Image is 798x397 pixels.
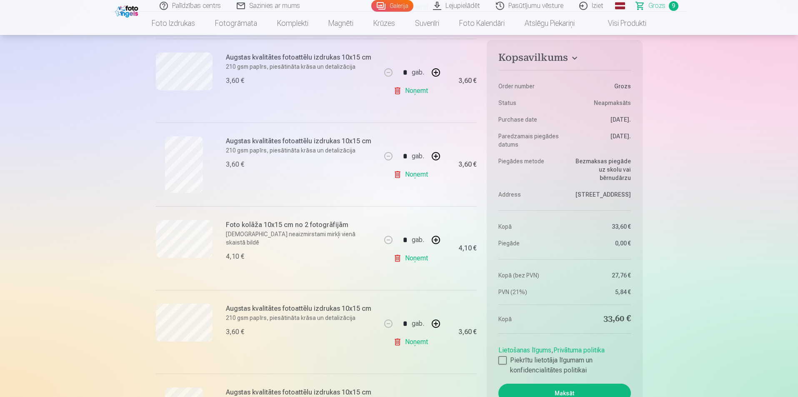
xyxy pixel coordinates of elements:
[569,190,631,199] dd: [STREET_ADDRESS]
[569,313,631,325] dd: 33,60 €
[569,132,631,149] dd: [DATE].
[393,334,431,350] a: Noņemt
[226,136,376,146] h6: Augstas kvalitātes fotoattēlu izdrukas 10x15 cm
[553,346,605,354] a: Privātuma politika
[498,157,560,182] dt: Piegādes metode
[569,239,631,247] dd: 0,00 €
[412,62,424,82] div: gab.
[594,99,631,107] span: Neapmaksāts
[498,132,560,149] dt: Paredzamais piegādes datums
[569,222,631,231] dd: 33,60 €
[498,313,560,325] dt: Kopā
[458,78,477,83] div: 3,60 €
[226,62,376,71] p: 210 gsm papīrs, piesātināta krāsa un detalizācija
[267,12,318,35] a: Komplekti
[498,239,560,247] dt: Piegāde
[142,12,205,35] a: Foto izdrukas
[458,330,477,335] div: 3,60 €
[226,252,244,262] div: 4,10 €
[226,327,244,337] div: 3,60 €
[226,314,376,322] p: 210 gsm papīrs, piesātināta krāsa un detalizācija
[393,82,431,99] a: Noņemt
[498,222,560,231] dt: Kopā
[393,250,431,267] a: Noņemt
[498,288,560,296] dt: PVN (21%)
[498,342,630,375] div: ,
[412,314,424,334] div: gab.
[226,230,376,247] p: [DEMOGRAPHIC_DATA] neaizmirstami mirkļi vienā skaistā bildē
[226,160,244,170] div: 3,60 €
[648,1,665,11] span: Grozs
[363,12,405,35] a: Krūzes
[585,12,656,35] a: Visi produkti
[412,230,424,250] div: gab.
[569,271,631,280] dd: 27,76 €
[498,190,560,199] dt: Address
[569,82,631,90] dd: Grozs
[449,12,515,35] a: Foto kalendāri
[498,82,560,90] dt: Order number
[393,166,431,183] a: Noņemt
[412,146,424,166] div: gab.
[318,12,363,35] a: Magnēti
[498,52,630,67] button: Kopsavilkums
[226,76,244,86] div: 3,60 €
[669,1,678,11] span: 9
[498,355,630,375] label: Piekrītu lietotāja līgumam un konfidencialitātes politikai
[226,304,376,314] h6: Augstas kvalitātes fotoattēlu izdrukas 10x15 cm
[569,288,631,296] dd: 5,84 €
[458,162,477,167] div: 3,60 €
[498,99,560,107] dt: Status
[569,115,631,124] dd: [DATE].
[226,146,376,155] p: 210 gsm papīrs, piesātināta krāsa un detalizācija
[226,52,376,62] h6: Augstas kvalitātes fotoattēlu izdrukas 10x15 cm
[458,246,477,251] div: 4,10 €
[498,271,560,280] dt: Kopā (bez PVN)
[498,346,551,354] a: Lietošanas līgums
[569,157,631,182] dd: Bezmaksas piegāde uz skolu vai bērnudārzu
[515,12,585,35] a: Atslēgu piekariņi
[405,12,449,35] a: Suvenīri
[205,12,267,35] a: Fotogrāmata
[226,220,376,230] h6: Foto kolāža 10x15 cm no 2 fotogrāfijām
[115,3,140,17] img: /fa1
[498,115,560,124] dt: Purchase date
